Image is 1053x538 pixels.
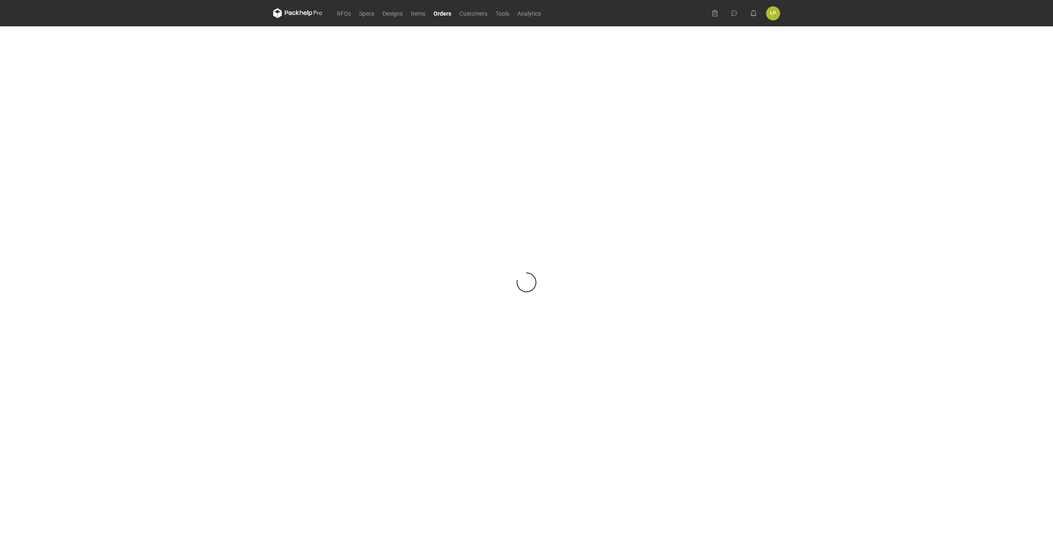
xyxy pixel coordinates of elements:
[355,8,378,18] a: Specs
[378,8,407,18] a: Designs
[766,7,780,20] div: Łukasz Postawa
[273,8,322,18] svg: Packhelp Pro
[429,8,455,18] a: Orders
[513,8,545,18] a: Analytics
[407,8,429,18] a: Items
[492,8,513,18] a: Tools
[333,8,355,18] a: RFQs
[766,7,780,20] button: ŁP
[455,8,492,18] a: Customers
